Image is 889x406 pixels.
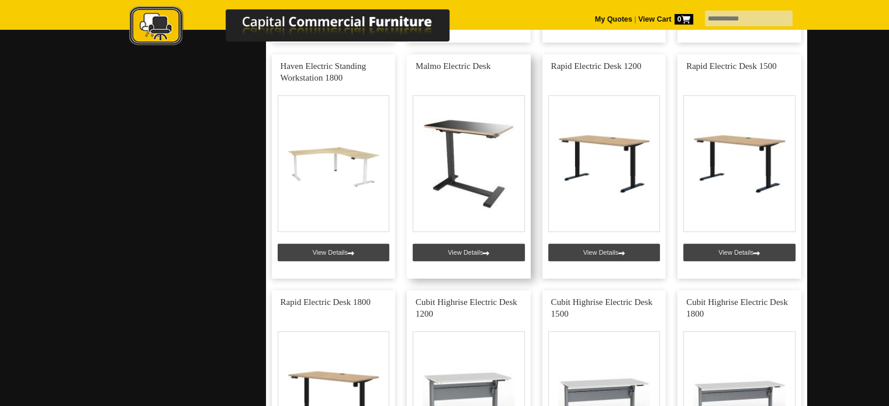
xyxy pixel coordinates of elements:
[595,15,632,23] a: My Quotes
[97,6,506,52] a: Capital Commercial Furniture Logo
[636,15,693,23] a: View Cart0
[97,6,506,48] img: Capital Commercial Furniture Logo
[674,14,693,25] span: 0
[638,15,693,23] strong: View Cart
